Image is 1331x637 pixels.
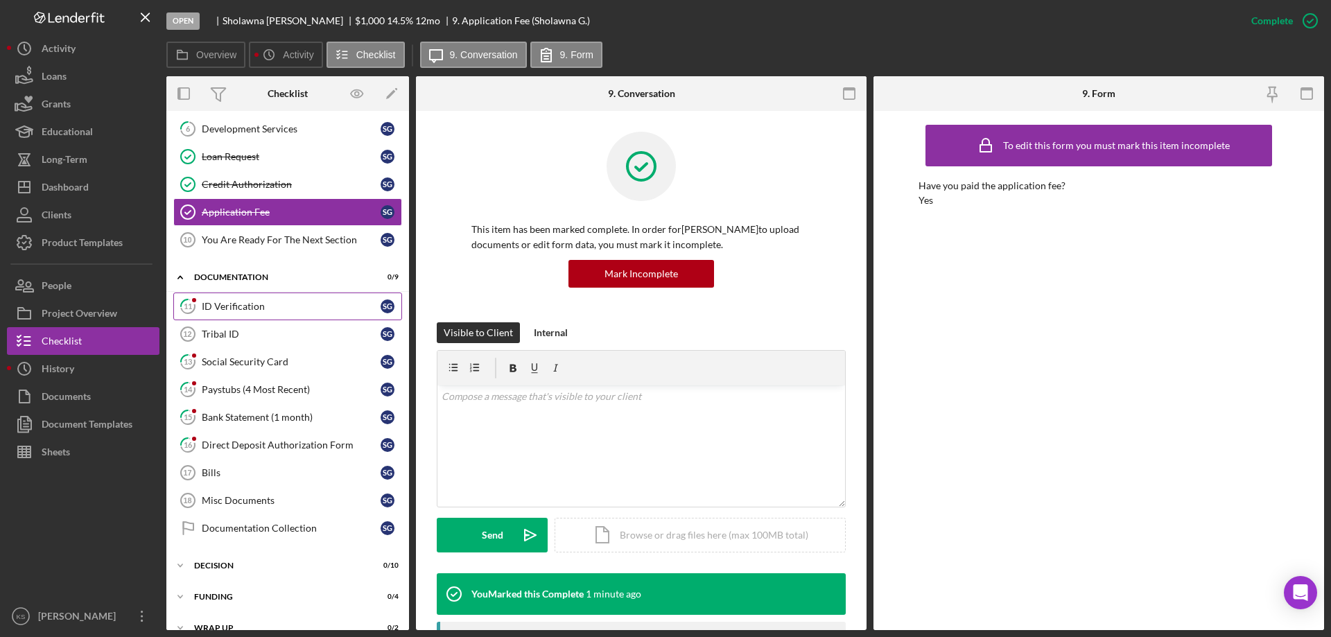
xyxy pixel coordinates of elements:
[202,356,381,367] div: Social Security Card
[202,151,381,162] div: Loan Request
[7,299,159,327] a: Project Overview
[919,180,1279,191] div: Have you paid the application fee?
[471,222,811,253] p: This item has been marked complete. In order for [PERSON_NAME] to upload documents or edit form d...
[42,272,71,303] div: People
[283,49,313,60] label: Activity
[202,179,381,190] div: Credit Authorization
[42,410,132,442] div: Document Templates
[42,229,123,260] div: Product Templates
[7,35,159,62] a: Activity
[42,90,71,121] div: Grants
[7,272,159,299] button: People
[604,260,678,288] div: Mark Incomplete
[7,438,159,466] button: Sheets
[173,143,402,171] a: Loan RequestSG
[381,122,394,136] div: S G
[196,49,236,60] label: Overview
[7,173,159,201] a: Dashboard
[1251,7,1293,35] div: Complete
[381,233,394,247] div: S G
[7,602,159,630] button: KS[PERSON_NAME]
[42,383,91,414] div: Documents
[527,322,575,343] button: Internal
[586,588,641,600] time: 2025-10-07 13:51
[7,327,159,355] button: Checklist
[173,198,402,226] a: Application FeeSG
[482,518,503,552] div: Send
[327,42,405,68] button: Checklist
[381,177,394,191] div: S G
[1082,88,1115,99] div: 9. Form
[7,90,159,118] button: Grants
[919,195,933,206] div: Yes
[530,42,602,68] button: 9. Form
[381,327,394,341] div: S G
[7,146,159,173] button: Long-Term
[7,355,159,383] button: History
[42,173,89,204] div: Dashboard
[42,201,71,232] div: Clients
[223,15,355,26] div: Sholawna [PERSON_NAME]
[184,385,193,394] tspan: 14
[450,49,518,60] label: 9. Conversation
[173,514,402,542] a: Documentation CollectionSG
[173,171,402,198] a: Credit AuthorizationSG
[381,438,394,452] div: S G
[183,330,191,338] tspan: 12
[381,299,394,313] div: S G
[202,234,381,245] div: You Are Ready For The Next Section
[381,410,394,424] div: S G
[1284,576,1317,609] div: Open Intercom Messenger
[202,523,381,534] div: Documentation Collection
[184,412,192,421] tspan: 15
[42,62,67,94] div: Loans
[184,302,192,311] tspan: 11
[35,602,125,634] div: [PERSON_NAME]
[202,467,381,478] div: Bills
[173,293,402,320] a: 11ID VerificationSG
[202,495,381,506] div: Misc Documents
[452,15,590,26] div: 9. Application Fee (Sholawna G.)
[202,123,381,134] div: Development Services
[437,322,520,343] button: Visible to Client
[183,236,191,244] tspan: 10
[374,593,399,601] div: 0 / 4
[249,42,322,68] button: Activity
[173,487,402,514] a: 18Misc DocumentsSG
[42,118,93,149] div: Educational
[173,115,402,143] a: 6Development ServicesSG
[381,150,394,164] div: S G
[184,357,192,366] tspan: 13
[202,412,381,423] div: Bank Statement (1 month)
[173,320,402,348] a: 12Tribal IDSG
[42,299,117,331] div: Project Overview
[534,322,568,343] div: Internal
[387,15,413,26] div: 14.5 %
[420,42,527,68] button: 9. Conversation
[374,624,399,632] div: 0 / 2
[173,431,402,459] a: 16Direct Deposit Authorization FormSG
[202,207,381,218] div: Application Fee
[42,146,87,177] div: Long-Term
[173,348,402,376] a: 13Social Security CardSG
[471,588,584,600] div: You Marked this Complete
[7,410,159,438] button: Document Templates
[381,205,394,219] div: S G
[381,355,394,369] div: S G
[7,118,159,146] button: Educational
[568,260,714,288] button: Mark Incomplete
[7,201,159,229] button: Clients
[437,518,548,552] button: Send
[7,229,159,256] a: Product Templates
[194,561,364,570] div: Decision
[444,322,513,343] div: Visible to Client
[184,440,193,449] tspan: 16
[173,459,402,487] a: 17BillsSG
[608,88,675,99] div: 9. Conversation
